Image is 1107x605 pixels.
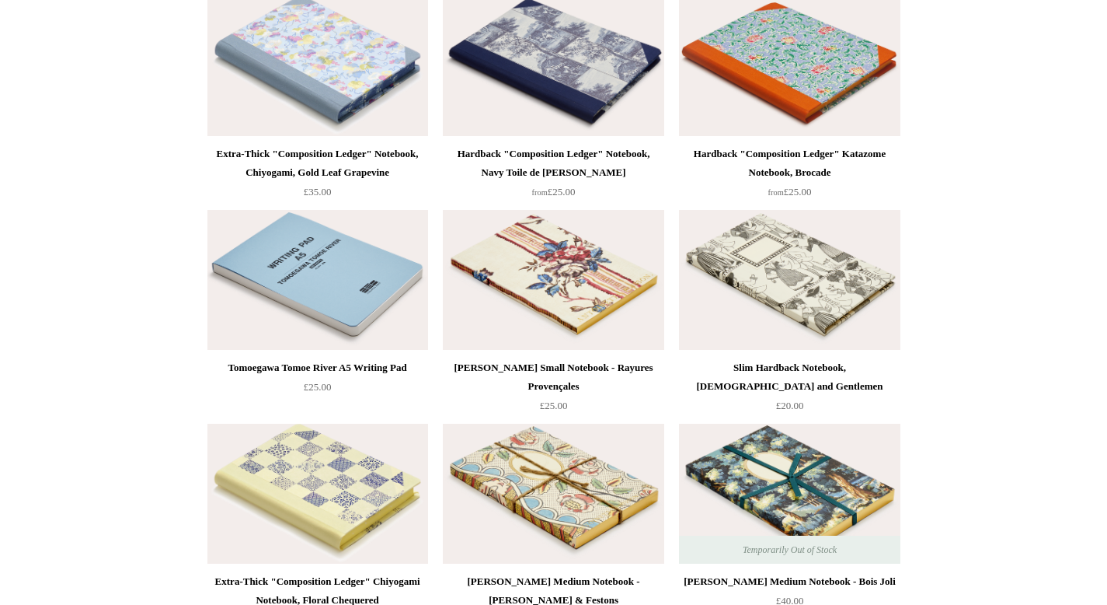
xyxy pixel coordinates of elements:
div: [PERSON_NAME] Small Notebook - Rayures Provençales [447,358,660,396]
a: Tomoegawa Tomoe River A5 Writing Pad £25.00 [207,358,428,422]
img: Extra-Thick "Composition Ledger" Chiyogami Notebook, Floral Chequered [207,424,428,564]
span: Temporarily Out of Stock [727,536,852,564]
div: Hardback "Composition Ledger" Katazome Notebook, Brocade [683,145,896,182]
span: £35.00 [304,186,332,198]
span: £25.00 [540,400,568,411]
a: Antoinette Poisson Medium Notebook - Guirlande & Festons Antoinette Poisson Medium Notebook - Gui... [443,424,663,564]
a: Hardback "Composition Ledger" Notebook, Navy Toile de [PERSON_NAME] from£25.00 [443,145,663,208]
div: Hardback "Composition Ledger" Notebook, Navy Toile de [PERSON_NAME] [447,145,660,182]
span: £25.00 [304,381,332,393]
div: Extra-Thick "Composition Ledger" Notebook, Chiyogami, Gold Leaf Grapevine [211,145,424,182]
a: Slim Hardback Notebook, [DEMOGRAPHIC_DATA] and Gentlemen £20.00 [679,358,900,422]
a: Hardback "Composition Ledger" Katazome Notebook, Brocade from£25.00 [679,145,900,208]
a: Slim Hardback Notebook, Ladies and Gentlemen Slim Hardback Notebook, Ladies and Gentlemen [679,210,900,350]
div: Slim Hardback Notebook, [DEMOGRAPHIC_DATA] and Gentlemen [683,358,896,396]
span: from [768,188,784,197]
div: Tomoegawa Tomoe River A5 Writing Pad [211,358,424,377]
div: [PERSON_NAME] Medium Notebook - Bois Joli [683,572,896,591]
img: Antoinette Poisson Small Notebook - Rayures Provençales [443,210,663,350]
img: Tomoegawa Tomoe River A5 Writing Pad [207,210,428,350]
span: from [532,188,548,197]
a: Extra-Thick "Composition Ledger" Notebook, Chiyogami, Gold Leaf Grapevine £35.00 [207,145,428,208]
a: Antoinette Poisson Medium Notebook - Bois Joli Antoinette Poisson Medium Notebook - Bois Joli Tem... [679,424,900,564]
a: Tomoegawa Tomoe River A5 Writing Pad Tomoegawa Tomoe River A5 Writing Pad [207,210,428,350]
span: £25.00 [532,186,576,198]
span: £25.00 [768,186,812,198]
img: Slim Hardback Notebook, Ladies and Gentlemen [679,210,900,350]
img: Antoinette Poisson Medium Notebook - Guirlande & Festons [443,424,663,564]
a: Antoinette Poisson Small Notebook - Rayures Provençales Antoinette Poisson Small Notebook - Rayur... [443,210,663,350]
a: [PERSON_NAME] Small Notebook - Rayures Provençales £25.00 [443,358,663,422]
img: Antoinette Poisson Medium Notebook - Bois Joli [679,424,900,564]
a: Extra-Thick "Composition Ledger" Chiyogami Notebook, Floral Chequered Extra-Thick "Composition Le... [207,424,428,564]
span: £20.00 [776,400,804,411]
